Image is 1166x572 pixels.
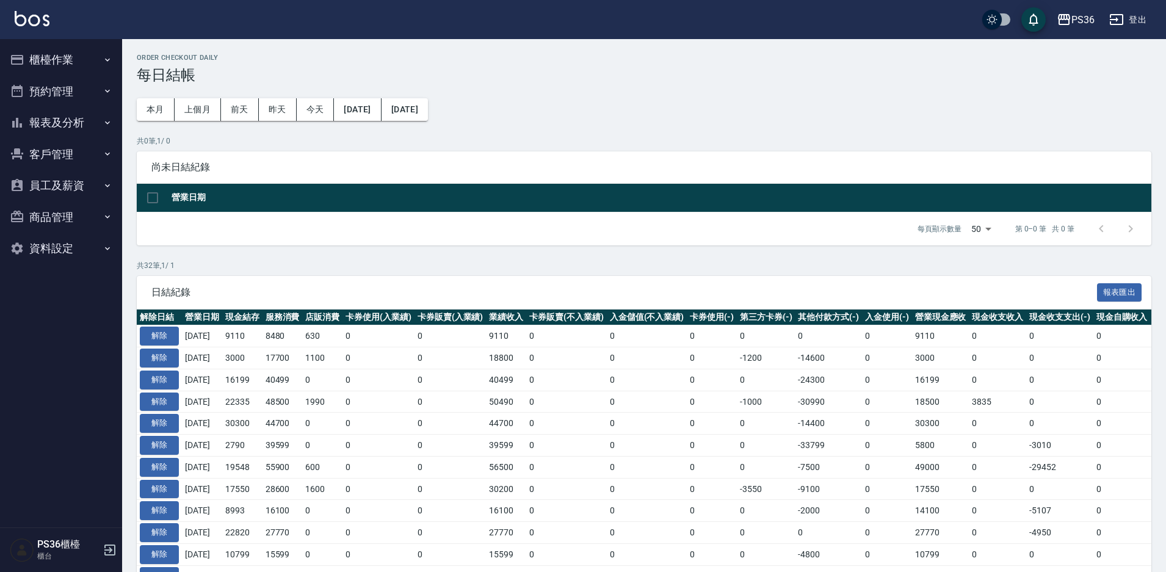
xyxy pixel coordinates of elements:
[737,310,795,325] th: 第三方卡券(-)
[687,456,737,478] td: 0
[526,413,607,435] td: 0
[415,325,487,347] td: 0
[912,500,969,522] td: 14100
[687,325,737,347] td: 0
[222,413,263,435] td: 30300
[182,369,222,391] td: [DATE]
[415,522,487,544] td: 0
[795,413,862,435] td: -14400
[222,478,263,500] td: 17550
[526,347,607,369] td: 0
[526,543,607,565] td: 0
[415,456,487,478] td: 0
[969,456,1026,478] td: 0
[342,500,415,522] td: 0
[140,480,179,499] button: 解除
[526,310,607,325] th: 卡券販賣(不入業績)
[969,369,1026,391] td: 0
[5,201,117,233] button: 商品管理
[182,391,222,413] td: [DATE]
[526,391,607,413] td: 0
[918,223,961,234] p: 每頁顯示數量
[342,435,415,457] td: 0
[1093,543,1151,565] td: 0
[263,500,303,522] td: 16100
[415,413,487,435] td: 0
[1093,456,1151,478] td: 0
[222,522,263,544] td: 22820
[137,67,1151,84] h3: 每日結帳
[526,478,607,500] td: 0
[342,391,415,413] td: 0
[737,435,795,457] td: 0
[687,543,737,565] td: 0
[222,543,263,565] td: 10799
[969,391,1026,413] td: 3835
[137,310,182,325] th: 解除日結
[737,391,795,413] td: -1000
[1093,478,1151,500] td: 0
[737,522,795,544] td: 0
[182,310,222,325] th: 營業日期
[151,286,1097,299] span: 日結紀錄
[607,435,687,457] td: 0
[795,478,862,500] td: -9100
[607,478,687,500] td: 0
[969,500,1026,522] td: 0
[302,522,342,544] td: 0
[862,310,912,325] th: 入金使用(-)
[137,98,175,121] button: 本月
[1026,413,1093,435] td: 0
[795,310,862,325] th: 其他付款方式(-)
[1093,413,1151,435] td: 0
[415,478,487,500] td: 0
[687,391,737,413] td: 0
[862,391,912,413] td: 0
[795,500,862,522] td: -2000
[140,545,179,564] button: 解除
[1093,369,1151,391] td: 0
[182,325,222,347] td: [DATE]
[607,391,687,413] td: 0
[969,413,1026,435] td: 0
[5,170,117,201] button: 員工及薪資
[486,500,526,522] td: 16100
[607,310,687,325] th: 入金儲值(不入業績)
[862,347,912,369] td: 0
[342,478,415,500] td: 0
[1026,478,1093,500] td: 0
[1026,435,1093,457] td: -3010
[687,522,737,544] td: 0
[182,435,222,457] td: [DATE]
[140,393,179,411] button: 解除
[486,522,526,544] td: 27770
[912,435,969,457] td: 5800
[912,413,969,435] td: 30300
[342,310,415,325] th: 卡券使用(入業績)
[140,414,179,433] button: 解除
[912,369,969,391] td: 16199
[5,76,117,107] button: 預約管理
[222,500,263,522] td: 8993
[302,347,342,369] td: 1100
[607,413,687,435] td: 0
[302,325,342,347] td: 630
[15,11,49,26] img: Logo
[5,107,117,139] button: 報表及分析
[10,538,34,562] img: Person
[966,212,996,245] div: 50
[222,347,263,369] td: 3000
[1093,435,1151,457] td: 0
[795,543,862,565] td: -4800
[263,522,303,544] td: 27770
[1093,500,1151,522] td: 0
[737,413,795,435] td: 0
[526,522,607,544] td: 0
[969,435,1026,457] td: 0
[137,54,1151,62] h2: Order checkout daily
[5,233,117,264] button: 資料設定
[140,458,179,477] button: 解除
[175,98,221,121] button: 上個月
[969,310,1026,325] th: 現金收支收入
[302,500,342,522] td: 0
